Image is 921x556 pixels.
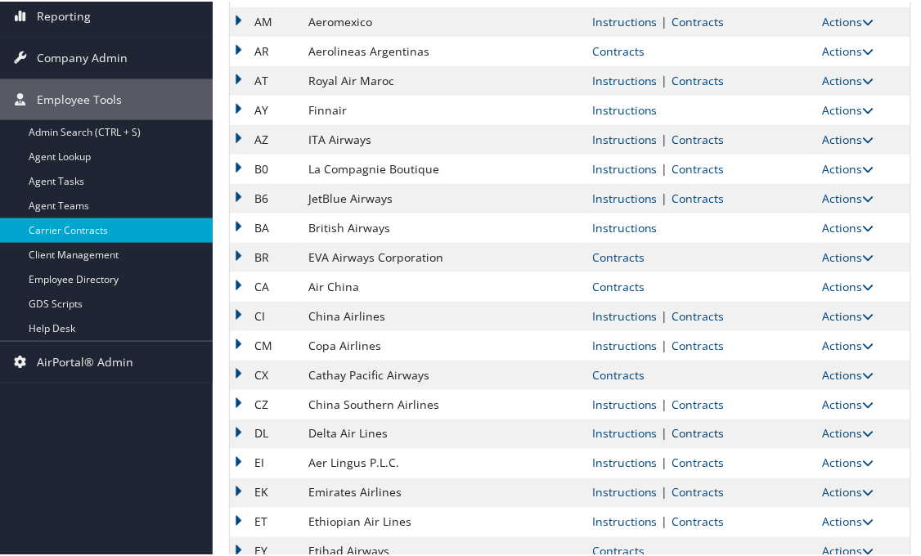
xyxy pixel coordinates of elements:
td: China Southern Airlines [300,388,584,418]
td: Delta Air Lines [300,418,584,447]
a: View Ticketing Instructions [592,12,658,28]
a: Actions [822,277,874,293]
a: View Ticketing Instructions [592,71,658,87]
a: View Ticketing Instructions [592,159,658,175]
td: British Airways [300,212,584,241]
a: Actions [822,307,874,322]
td: Copa Airlines [300,330,584,359]
span: | [658,336,672,352]
a: Actions [822,101,874,116]
span: | [658,12,672,28]
td: ITA Airways [300,123,584,153]
a: Actions [822,12,874,28]
a: View Contracts [672,159,725,175]
a: View Ticketing Instructions [592,483,658,499]
span: | [658,513,672,528]
a: Actions [822,424,874,440]
a: View Ticketing Instructions [592,395,658,410]
td: CX [230,359,300,388]
a: View Contracts [672,307,725,322]
td: DL [230,418,300,447]
td: AR [230,35,300,65]
td: La Compagnie Boutique [300,153,584,182]
td: AT [230,65,300,94]
a: Actions [822,159,874,175]
td: Finnair [300,94,584,123]
td: Aeromexico [300,6,584,35]
span: | [658,189,672,204]
a: View Ticketing Instructions [592,336,658,352]
span: Employee Tools [37,78,122,119]
td: China Airlines [300,300,584,330]
a: View Contracts [672,483,725,499]
td: Cathay Pacific Airways [300,359,584,388]
a: View Ticketing Instructions [592,307,658,322]
a: View Contracts [592,248,645,263]
td: JetBlue Airways [300,182,584,212]
span: | [658,454,672,469]
td: Air China [300,271,584,300]
td: CZ [230,388,300,418]
td: ET [230,506,300,536]
a: View Contracts [672,336,725,352]
span: | [658,71,672,87]
a: View Contracts [592,277,645,293]
td: Aer Lingus P.L.C. [300,447,584,477]
span: | [658,159,672,175]
a: View Contracts [672,513,725,528]
a: View Ticketing Instructions [592,454,658,469]
td: B0 [230,153,300,182]
a: Actions [822,248,874,263]
td: Ethiopian Air Lines [300,506,584,536]
span: | [658,424,672,440]
a: View Contracts [592,365,645,381]
a: Actions [822,483,874,499]
span: AirPortal® Admin [37,340,133,381]
td: CI [230,300,300,330]
a: View Contracts [672,189,725,204]
a: Actions [822,189,874,204]
td: CA [230,271,300,300]
td: EVA Airways Corporation [300,241,584,271]
a: Actions [822,336,874,352]
a: Actions [822,71,874,87]
a: View Contracts [672,454,725,469]
a: View Ticketing Instructions [592,130,658,146]
td: AM [230,6,300,35]
td: AY [230,94,300,123]
a: View Contracts [672,130,725,146]
td: Aerolineas Argentinas [300,35,584,65]
td: EK [230,477,300,506]
a: View Contracts [592,42,645,57]
td: AZ [230,123,300,153]
a: View Ticketing Instructions [592,101,658,116]
a: Actions [822,130,874,146]
a: Actions [822,42,874,57]
a: View Contracts [672,424,725,440]
td: BR [230,241,300,271]
span: | [658,130,672,146]
a: Actions [822,395,874,410]
a: View Contracts [672,71,725,87]
a: View Contracts [672,395,725,410]
td: CM [230,330,300,359]
td: EI [230,447,300,477]
span: | [658,307,672,322]
span: Company Admin [37,36,128,77]
a: Actions [822,365,874,381]
a: Actions [822,513,874,528]
td: BA [230,212,300,241]
td: B6 [230,182,300,212]
td: Royal Air Maroc [300,65,584,94]
a: View Ticketing Instructions [592,218,658,234]
span: | [658,395,672,410]
a: View Ticketing Instructions [592,513,658,528]
a: View Ticketing Instructions [592,189,658,204]
a: Actions [822,218,874,234]
a: View Contracts [672,12,725,28]
a: View Ticketing Instructions [592,424,658,440]
a: Actions [822,454,874,469]
span: | [658,483,672,499]
td: Emirates Airlines [300,477,584,506]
